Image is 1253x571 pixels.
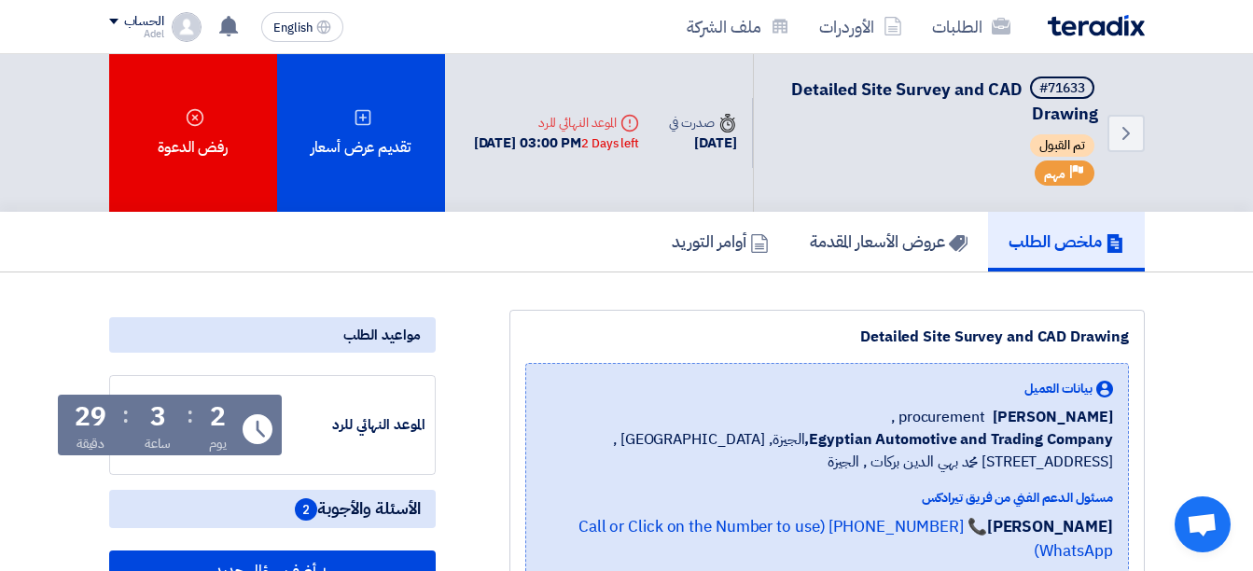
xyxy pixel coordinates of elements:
[187,398,193,432] div: :
[578,515,1113,563] a: 📞 [PHONE_NUMBER] (Call or Click on the Number to use WhatsApp)
[1048,15,1145,36] img: Teradix logo
[669,113,736,132] div: صدرت في
[124,14,164,30] div: الحساب
[988,212,1145,272] a: ملخص الطلب
[1024,379,1093,398] span: بيانات العميل
[525,326,1129,348] div: Detailed Site Survey and CAD Drawing
[891,406,985,428] span: procurement ,
[261,12,343,42] button: English
[672,230,769,252] h5: أوامر التوريد
[109,54,277,212] div: رفض الدعوة
[150,404,166,430] div: 3
[77,434,105,453] div: دقيقة
[651,212,789,272] a: أوامر التوريد
[1039,82,1085,95] div: #71633
[1175,496,1231,552] div: Open chat
[791,77,1098,126] span: Detailed Site Survey and CAD Drawing
[285,414,425,436] div: الموعد النهائي للرد
[917,5,1025,49] a: الطلبات
[987,515,1113,538] strong: [PERSON_NAME]
[295,498,317,521] span: 2
[541,488,1113,508] div: مسئول الدعم الفني من فريق تيرادكس
[1044,165,1065,183] span: مهم
[1030,134,1094,157] span: تم القبول
[581,134,639,153] div: 2 Days left
[75,404,106,430] div: 29
[804,5,917,49] a: الأوردرات
[122,398,129,432] div: :
[109,317,436,353] div: مواعيد الطلب
[109,29,164,39] div: Adel
[672,5,804,49] a: ملف الشركة
[993,406,1113,428] span: [PERSON_NAME]
[810,230,968,252] h5: عروض الأسعار المقدمة
[172,12,202,42] img: profile_test.png
[789,212,988,272] a: عروض الأسعار المقدمة
[295,497,421,521] span: الأسئلة والأجوبة
[209,434,227,453] div: يوم
[474,113,639,132] div: الموعد النهائي للرد
[277,54,445,212] div: تقديم عرض أسعار
[1009,230,1124,252] h5: ملخص الطلب
[776,77,1098,125] h5: Detailed Site Survey and CAD Drawing
[474,132,639,154] div: [DATE] 03:00 PM
[804,428,1112,451] b: Egyptian Automotive and Trading Company,
[145,434,172,453] div: ساعة
[210,404,226,430] div: 2
[541,428,1113,473] span: الجيزة, [GEOGRAPHIC_DATA] ,[STREET_ADDRESS] محمد بهي الدين بركات , الجيزة
[669,132,736,154] div: [DATE]
[273,21,313,35] span: English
